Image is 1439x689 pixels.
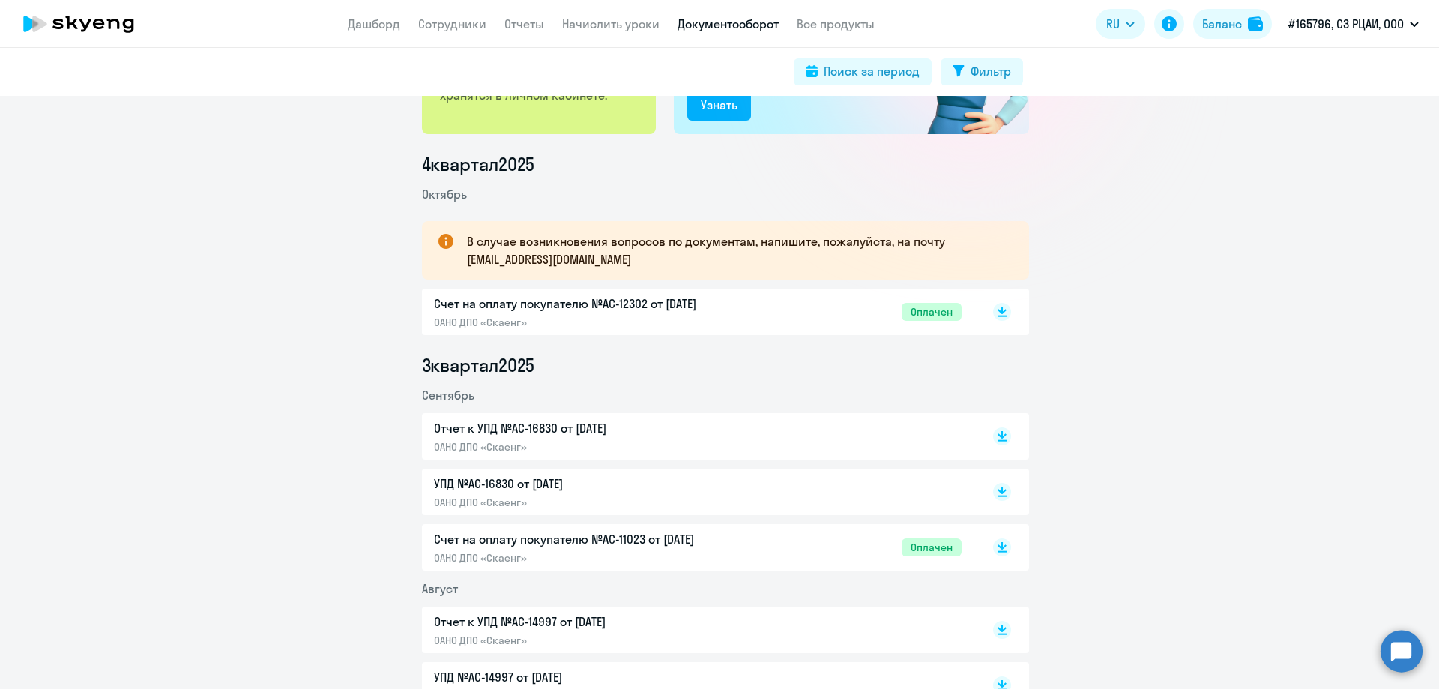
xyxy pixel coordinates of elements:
span: Оплачен [902,538,962,556]
p: ОАНО ДПО «Скаенг» [434,440,749,454]
div: Баланс [1202,15,1242,33]
p: ОАНО ДПО «Скаенг» [434,316,749,329]
p: УПД №AC-14997 от [DATE] [434,668,749,686]
p: Счет на оплату покупателю №AC-11023 от [DATE] [434,530,749,548]
span: Оплачен [902,303,962,321]
p: #165796, СЗ РЦАИ, ООО [1288,15,1404,33]
img: balance [1248,16,1263,31]
div: Поиск за период [824,62,920,80]
p: УПД №AC-16830 от [DATE] [434,475,749,493]
span: Август [422,581,458,596]
span: Октябрь [422,187,467,202]
a: Отчеты [504,16,544,31]
span: Сентябрь [422,388,474,403]
a: Все продукты [797,16,875,31]
a: Счет на оплату покупателю №AC-11023 от [DATE]ОАНО ДПО «Скаенг»Оплачен [434,530,962,565]
p: ОАНО ДПО «Скаенг» [434,634,749,647]
a: УПД №AC-16830 от [DATE]ОАНО ДПО «Скаенг» [434,475,962,509]
a: Начислить уроки [562,16,660,31]
a: Документооборот [678,16,779,31]
button: Балансbalance [1193,9,1272,39]
span: RU [1106,15,1120,33]
p: Счет на оплату покупателю №AC-12302 от [DATE] [434,295,749,313]
a: Сотрудники [418,16,486,31]
p: Отчет к УПД №AC-14997 от [DATE] [434,613,749,631]
div: Фильтр [971,62,1011,80]
a: Отчет к УПД №AC-14997 от [DATE]ОАНО ДПО «Скаенг» [434,613,962,647]
p: Отчет к УПД №AC-16830 от [DATE] [434,419,749,437]
a: Отчет к УПД №AC-16830 от [DATE]ОАНО ДПО «Скаенг» [434,419,962,454]
button: Поиск за период [794,58,932,85]
p: ОАНО ДПО «Скаенг» [434,551,749,565]
div: Узнать [701,96,737,114]
p: ОАНО ДПО «Скаенг» [434,496,749,509]
li: 3 квартал 2025 [422,353,1029,377]
a: Счет на оплату покупателю №AC-12302 от [DATE]ОАНО ДПО «Скаенг»Оплачен [434,295,962,329]
button: RU [1096,9,1145,39]
button: Фильтр [941,58,1023,85]
button: #165796, СЗ РЦАИ, ООО [1281,6,1426,42]
button: Узнать [687,91,751,121]
a: Дашборд [348,16,400,31]
li: 4 квартал 2025 [422,152,1029,176]
p: В случае возникновения вопросов по документам, напишите, пожалуйста, на почту [EMAIL_ADDRESS][DOM... [467,232,1002,268]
